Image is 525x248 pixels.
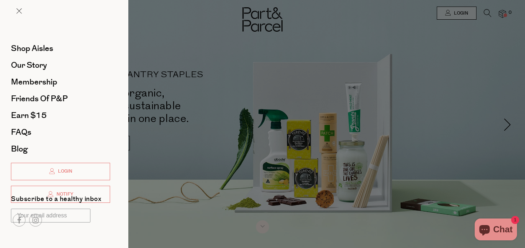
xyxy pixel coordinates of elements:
span: Login [56,168,72,174]
a: FAQs [11,128,110,136]
span: Friends of P&P [11,93,68,105]
span: Notify [55,191,73,197]
input: Your email address [11,209,90,223]
label: Subscribe to a healthy inbox [11,196,101,205]
a: Notify [11,186,110,203]
a: Friends of P&P [11,95,110,103]
span: Membership [11,76,57,88]
span: Shop Aisles [11,43,53,54]
span: Our Story [11,59,47,71]
a: Shop Aisles [11,44,110,52]
a: Login [11,163,110,180]
a: Membership [11,78,110,86]
span: FAQs [11,126,31,138]
a: Our Story [11,61,110,69]
a: Earn $15 [11,111,110,119]
a: Blog [11,145,110,153]
span: Blog [11,143,28,155]
inbox-online-store-chat: Shopify online store chat [472,219,519,242]
span: Earn $15 [11,110,47,121]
